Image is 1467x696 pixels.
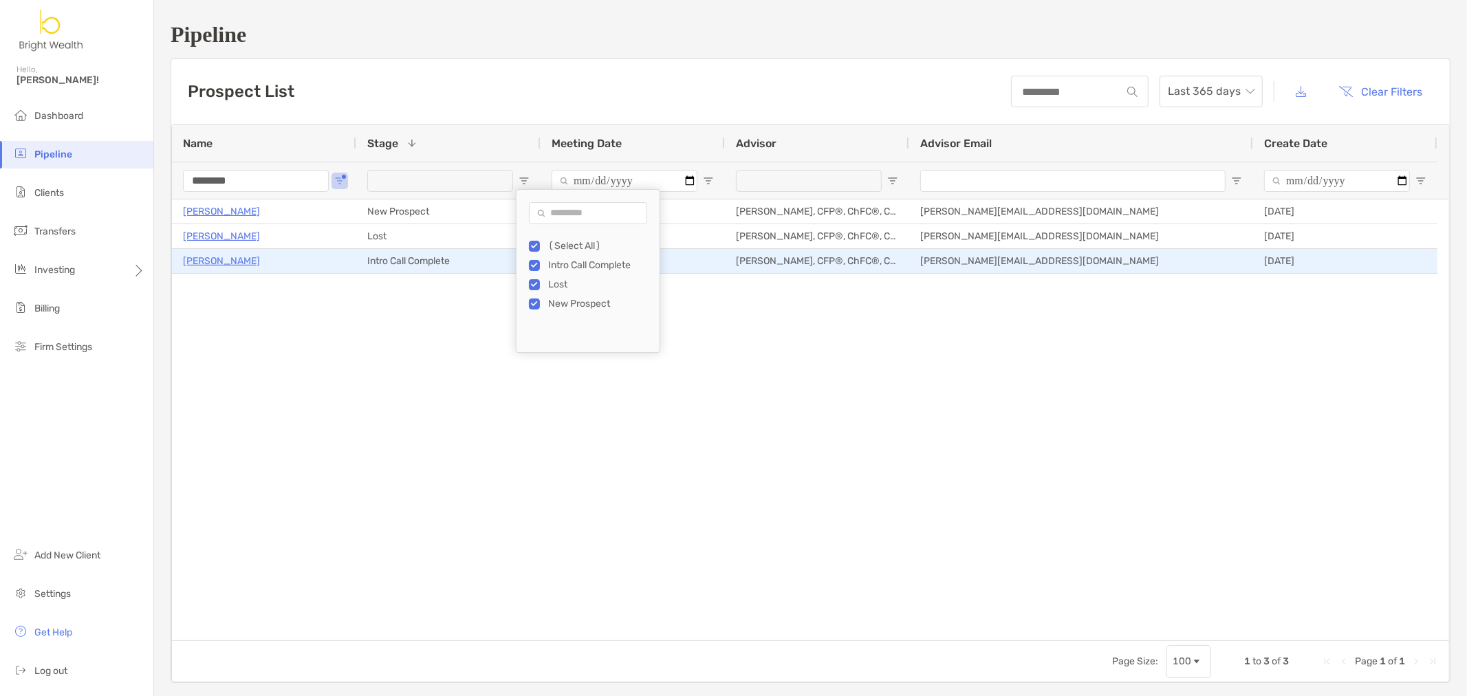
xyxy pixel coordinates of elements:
[1322,656,1333,667] div: First Page
[1253,249,1437,273] div: [DATE]
[34,226,76,237] span: Transfers
[548,279,651,290] div: Lost
[34,550,100,561] span: Add New Client
[529,202,647,224] input: Search filter values
[12,623,29,640] img: get-help icon
[12,585,29,601] img: settings icon
[12,299,29,316] img: billing icon
[1427,656,1438,667] div: Last Page
[519,175,530,186] button: Open Filter Menu
[34,588,71,600] span: Settings
[367,137,398,150] span: Stage
[1388,655,1397,667] span: of
[356,249,541,273] div: Intro Call Complete
[17,74,145,86] span: [PERSON_NAME]!
[1355,655,1378,667] span: Page
[548,259,651,271] div: Intro Call Complete
[1252,655,1261,667] span: to
[909,199,1253,224] div: [PERSON_NAME][EMAIL_ADDRESS][DOMAIN_NAME]
[188,82,294,101] h3: Prospect List
[909,224,1253,248] div: [PERSON_NAME][EMAIL_ADDRESS][DOMAIN_NAME]
[34,303,60,314] span: Billing
[12,662,29,678] img: logout icon
[12,222,29,239] img: transfers icon
[1264,170,1410,192] input: Create Date Filter Input
[183,228,260,245] a: [PERSON_NAME]
[909,249,1253,273] div: [PERSON_NAME][EMAIL_ADDRESS][DOMAIN_NAME]
[920,137,992,150] span: Advisor Email
[1166,645,1211,678] div: Page Size
[1263,655,1270,667] span: 3
[1253,224,1437,248] div: [DATE]
[1173,655,1191,667] div: 100
[34,187,64,199] span: Clients
[1283,655,1289,667] span: 3
[12,107,29,123] img: dashboard icon
[356,199,541,224] div: New Prospect
[552,170,697,192] input: Meeting Date Filter Input
[1329,76,1433,107] button: Clear Filters
[517,237,660,314] div: Filter List
[1415,175,1426,186] button: Open Filter Menu
[1272,655,1281,667] span: of
[34,110,83,122] span: Dashboard
[12,145,29,162] img: pipeline icon
[725,224,909,248] div: [PERSON_NAME], CFP®, ChFC®, CLU®
[34,264,75,276] span: Investing
[920,170,1226,192] input: Advisor Email Filter Input
[1338,656,1349,667] div: Previous Page
[12,546,29,563] img: add_new_client icon
[1399,655,1405,667] span: 1
[1264,137,1327,150] span: Create Date
[334,175,345,186] button: Open Filter Menu
[725,249,909,273] div: [PERSON_NAME], CFP®, ChFC®, CLU®
[183,170,329,192] input: Name Filter Input
[34,149,72,160] span: Pipeline
[548,298,651,309] div: New Prospect
[736,137,776,150] span: Advisor
[34,627,72,638] span: Get Help
[34,665,67,677] span: Log out
[703,175,714,186] button: Open Filter Menu
[1127,87,1138,97] img: input icon
[1380,655,1386,667] span: 1
[725,199,909,224] div: [PERSON_NAME], CFP®, ChFC®, CLU®
[183,252,260,270] a: [PERSON_NAME]
[356,224,541,248] div: Lost
[183,137,213,150] span: Name
[12,261,29,277] img: investing icon
[34,341,92,353] span: Firm Settings
[887,175,898,186] button: Open Filter Menu
[1112,655,1158,667] div: Page Size:
[552,137,622,150] span: Meeting Date
[183,203,260,220] a: [PERSON_NAME]
[548,240,651,252] div: (Select All)
[1231,175,1242,186] button: Open Filter Menu
[1253,199,1437,224] div: [DATE]
[1244,655,1250,667] span: 1
[516,189,660,353] div: Column Filter
[1411,656,1422,667] div: Next Page
[171,22,1450,47] h1: Pipeline
[1168,76,1254,107] span: Last 365 days
[12,338,29,354] img: firm-settings icon
[12,184,29,200] img: clients icon
[17,6,87,55] img: Zoe Logo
